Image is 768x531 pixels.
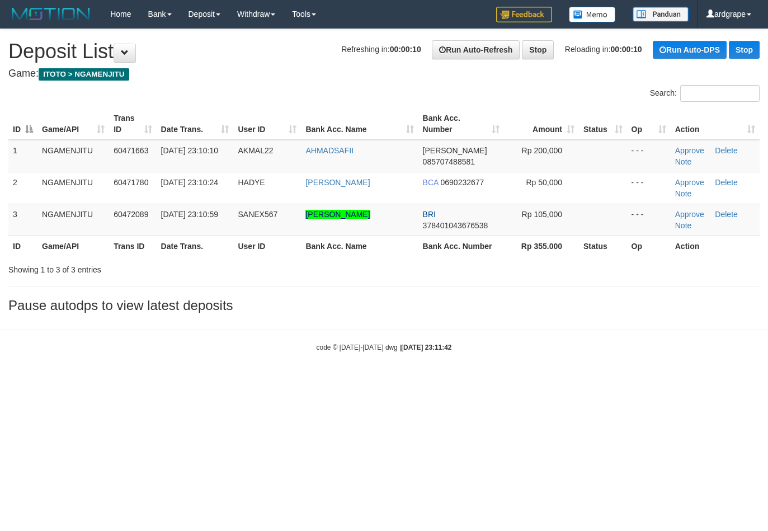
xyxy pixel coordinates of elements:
[8,236,37,256] th: ID
[8,204,37,236] td: 3
[627,140,671,172] td: - - -
[37,204,109,236] td: NGAMENJITU
[522,146,562,155] span: Rp 200,000
[418,108,504,140] th: Bank Acc. Number: activate to sort column ascending
[675,210,704,219] a: Approve
[114,146,148,155] span: 60471663
[423,157,475,166] span: Copy 085707488581 to clipboard
[627,236,671,256] th: Op
[633,7,689,22] img: panduan.png
[37,108,109,140] th: Game/API: activate to sort column ascending
[8,68,760,79] h4: Game:
[579,108,627,140] th: Status: activate to sort column ascending
[8,6,93,22] img: MOTION_logo.png
[565,45,642,54] span: Reloading in:
[161,178,218,187] span: [DATE] 23:10:24
[423,178,439,187] span: BCA
[526,178,562,187] span: Rp 50,000
[341,45,421,54] span: Refreshing in:
[496,7,552,22] img: Feedback.jpg
[233,236,301,256] th: User ID
[114,210,148,219] span: 60472089
[418,236,504,256] th: Bank Acc. Number
[238,178,265,187] span: HADYE
[675,178,704,187] a: Approve
[675,189,692,198] a: Note
[305,146,354,155] a: AHMADSAFII
[157,108,234,140] th: Date Trans.: activate to sort column ascending
[579,236,627,256] th: Status
[161,210,218,219] span: [DATE] 23:10:59
[161,146,218,155] span: [DATE] 23:10:10
[729,41,760,59] a: Stop
[238,210,277,219] span: SANEX567
[504,236,579,256] th: Rp 355.000
[441,178,484,187] span: Copy 0690232677 to clipboard
[401,344,451,351] strong: [DATE] 23:11:42
[680,85,760,102] input: Search:
[715,178,737,187] a: Delete
[37,236,109,256] th: Game/API
[233,108,301,140] th: User ID: activate to sort column ascending
[675,146,704,155] a: Approve
[8,140,37,172] td: 1
[37,140,109,172] td: NGAMENJITU
[504,108,579,140] th: Amount: activate to sort column ascending
[301,108,418,140] th: Bank Acc. Name: activate to sort column ascending
[37,172,109,204] td: NGAMENJITU
[317,344,452,351] small: code © [DATE]-[DATE] dwg |
[671,236,760,256] th: Action
[650,85,760,102] label: Search:
[8,108,37,140] th: ID: activate to sort column descending
[39,68,129,81] span: ITOTO > NGAMENJITU
[157,236,234,256] th: Date Trans.
[653,41,727,59] a: Run Auto-DPS
[8,260,312,275] div: Showing 1 to 3 of 3 entries
[301,236,418,256] th: Bank Acc. Name
[715,210,737,219] a: Delete
[627,172,671,204] td: - - -
[611,45,642,54] strong: 00:00:10
[8,298,760,313] h3: Pause autodps to view latest deposits
[627,204,671,236] td: - - -
[8,172,37,204] td: 2
[675,221,692,230] a: Note
[522,40,554,59] a: Stop
[109,108,156,140] th: Trans ID: activate to sort column ascending
[675,157,692,166] a: Note
[238,146,273,155] span: AKMAL22
[8,40,760,63] h1: Deposit List
[671,108,760,140] th: Action: activate to sort column ascending
[432,40,520,59] a: Run Auto-Refresh
[423,210,436,219] span: BRI
[390,45,421,54] strong: 00:00:10
[114,178,148,187] span: 60471780
[423,221,488,230] span: Copy 378401043676538 to clipboard
[109,236,156,256] th: Trans ID
[305,178,370,187] a: [PERSON_NAME]
[627,108,671,140] th: Op: activate to sort column ascending
[423,146,487,155] span: [PERSON_NAME]
[305,210,370,219] a: [PERSON_NAME]
[522,210,562,219] span: Rp 105,000
[569,7,616,22] img: Button%20Memo.svg
[715,146,737,155] a: Delete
